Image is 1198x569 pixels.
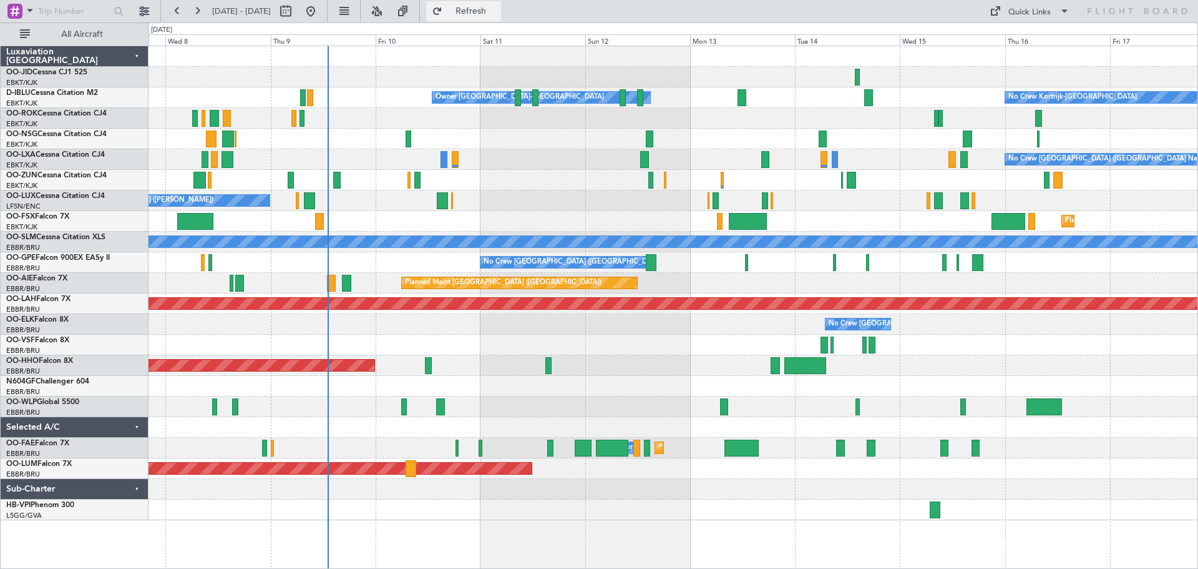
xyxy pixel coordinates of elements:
[480,34,585,46] div: Sat 11
[6,151,105,159] a: OO-LXACessna Citation CJ4
[6,213,69,220] a: OO-FSXFalcon 7X
[151,25,172,36] div: [DATE]
[6,502,74,509] a: HB-VPIPhenom 300
[6,172,107,179] a: OO-ZUNCessna Citation CJ4
[900,34,1005,46] div: Wed 15
[426,1,501,21] button: Refresh
[6,110,107,117] a: OO-ROKCessna Citation CJ4
[271,34,376,46] div: Thu 9
[6,337,69,344] a: OO-VSFFalcon 8X
[6,470,40,479] a: EBBR/BRU
[6,243,40,252] a: EBBR/BRU
[585,34,690,46] div: Sun 12
[1008,88,1137,107] div: No Crew Kortrijk-[GEOGRAPHIC_DATA]
[6,449,40,458] a: EBBR/BRU
[6,89,31,97] span: D-IBLU
[6,181,37,190] a: EBKT/KJK
[6,378,36,385] span: N604GF
[6,398,37,406] span: OO-WLP
[38,2,110,21] input: Trip Number
[6,440,35,447] span: OO-FAE
[6,213,35,220] span: OO-FSX
[795,34,900,46] div: Tue 14
[6,346,40,355] a: EBBR/BRU
[6,161,37,170] a: EBKT/KJK
[6,119,37,129] a: EBKT/KJK
[445,7,497,16] span: Refresh
[6,440,69,447] a: OO-FAEFalcon 7X
[6,131,107,138] a: OO-NSGCessna Citation CJ4
[6,387,40,397] a: EBBR/BRU
[6,275,67,282] a: OO-AIEFalcon 7X
[6,398,79,406] a: OO-WLPGlobal 5500
[6,151,36,159] span: OO-LXA
[829,315,1038,334] div: No Crew [GEOGRAPHIC_DATA] ([GEOGRAPHIC_DATA] National)
[436,88,604,107] div: Owner [GEOGRAPHIC_DATA]-[GEOGRAPHIC_DATA]
[6,284,40,294] a: EBBR/BRU
[6,316,34,324] span: OO-ELK
[6,192,36,200] span: OO-LUX
[6,275,33,282] span: OO-AIE
[484,253,693,272] div: No Crew [GEOGRAPHIC_DATA] ([GEOGRAPHIC_DATA] National)
[6,325,40,335] a: EBBR/BRU
[6,254,110,262] a: OO-GPEFalcon 900EX EASy II
[212,6,271,17] span: [DATE] - [DATE]
[6,408,40,417] a: EBBR/BRU
[6,69,32,76] span: OO-JID
[32,30,132,39] span: All Aircraft
[6,511,42,520] a: LSGG/GVA
[6,460,72,468] a: OO-LUMFalcon 7X
[6,234,36,241] span: OO-SLM
[6,234,105,241] a: OO-SLMCessna Citation XLS
[6,202,41,211] a: LFSN/ENC
[6,89,98,97] a: D-IBLUCessna Citation M2
[6,140,37,149] a: EBKT/KJK
[1008,6,1051,19] div: Quick Links
[6,295,71,303] a: OO-LAHFalcon 7X
[6,502,31,509] span: HB-VPI
[6,192,105,200] a: OO-LUXCessna Citation CJ4
[6,316,69,324] a: OO-ELKFalcon 8X
[6,305,40,314] a: EBBR/BRU
[6,337,35,344] span: OO-VSF
[6,357,73,365] a: OO-HHOFalcon 8X
[983,1,1076,21] button: Quick Links
[6,172,37,179] span: OO-ZUN
[6,110,37,117] span: OO-ROK
[165,34,270,46] div: Wed 8
[376,34,480,46] div: Fri 10
[1005,34,1110,46] div: Thu 16
[6,264,40,273] a: EBBR/BRU
[658,438,767,457] div: Planned Maint Melsbroek Air Base
[6,78,37,87] a: EBKT/KJK
[690,34,795,46] div: Mon 13
[6,131,37,138] span: OO-NSG
[6,222,37,232] a: EBKT/KJK
[6,460,37,468] span: OO-LUM
[6,254,36,262] span: OO-GPE
[6,357,39,365] span: OO-HHO
[6,367,40,376] a: EBBR/BRU
[6,99,37,108] a: EBKT/KJK
[6,69,87,76] a: OO-JIDCessna CJ1 525
[6,378,89,385] a: N604GFChallenger 604
[14,24,135,44] button: All Aircraft
[6,295,36,303] span: OO-LAH
[405,274,601,292] div: Planned Maint [GEOGRAPHIC_DATA] ([GEOGRAPHIC_DATA])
